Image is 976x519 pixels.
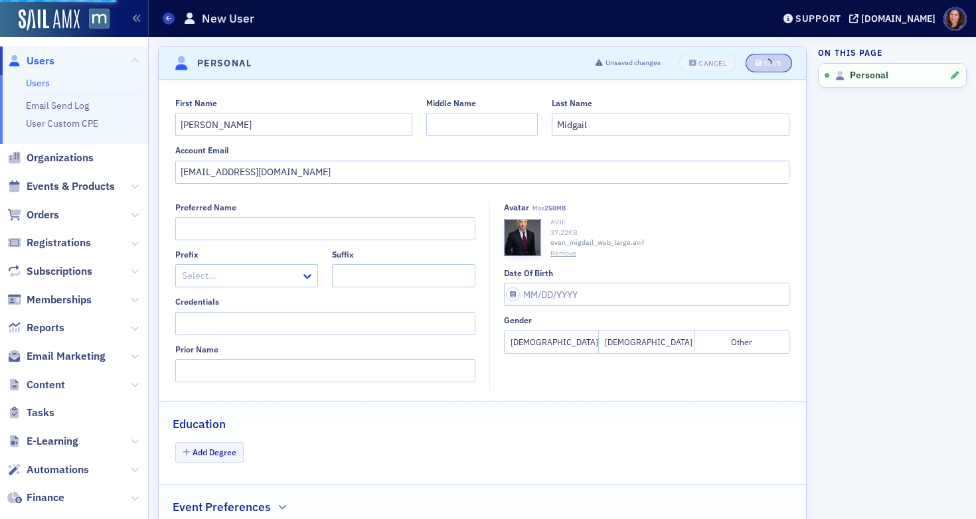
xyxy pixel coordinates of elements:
[426,98,476,108] div: Middle Name
[943,7,967,31] span: Profile
[7,236,91,250] a: Registrations
[27,236,91,250] span: Registrations
[550,217,789,228] div: AVIF
[175,297,219,307] div: Credentials
[504,331,599,354] button: [DEMOGRAPHIC_DATA]
[504,315,532,325] div: Gender
[202,11,254,27] h1: New User
[27,293,92,307] span: Memberships
[26,77,50,89] a: Users
[332,250,354,259] div: Suffix
[532,204,566,212] span: Max
[818,46,967,58] h4: On this page
[7,151,94,165] a: Organizations
[599,331,694,354] button: [DEMOGRAPHIC_DATA]
[26,100,89,111] a: Email Send Log
[7,406,54,420] a: Tasks
[7,264,92,279] a: Subscriptions
[175,145,229,155] div: Account Email
[27,151,94,165] span: Organizations
[7,208,59,222] a: Orders
[27,54,54,68] span: Users
[27,179,115,194] span: Events & Products
[606,58,661,68] span: Unsaved changes
[552,98,592,108] div: Last Name
[19,9,80,31] img: SailAMX
[7,378,65,392] a: Content
[550,248,576,259] button: Remove
[7,490,64,505] a: Finance
[550,238,644,248] span: evan_migdail_web_large.avif
[89,9,110,29] img: SailAMX
[175,442,244,463] button: Add Degree
[795,13,841,25] div: Support
[7,463,89,477] a: Automations
[27,434,78,449] span: E-Learning
[544,204,566,212] span: 250MB
[698,60,726,67] div: Cancel
[27,463,89,477] span: Automations
[679,54,736,72] button: Cancel
[175,250,199,259] div: Prefix
[175,344,218,354] div: Prior Name
[26,117,98,129] a: User Custom CPE
[764,60,781,67] div: Save
[694,331,789,354] button: Other
[504,283,789,306] input: MM/DD/YYYY
[197,56,252,70] h4: Personal
[849,14,940,23] button: [DOMAIN_NAME]
[504,202,529,212] div: Avatar
[27,264,92,279] span: Subscriptions
[175,202,236,212] div: Preferred Name
[7,293,92,307] a: Memberships
[7,54,54,68] a: Users
[80,9,110,31] a: View Homepage
[27,349,106,364] span: Email Marketing
[27,321,64,335] span: Reports
[27,378,65,392] span: Content
[7,434,78,449] a: E-Learning
[27,406,54,420] span: Tasks
[7,349,106,364] a: Email Marketing
[504,268,553,278] div: Date of Birth
[861,13,935,25] div: [DOMAIN_NAME]
[27,208,59,222] span: Orders
[173,415,226,433] h2: Education
[27,490,64,505] span: Finance
[7,179,115,194] a: Events & Products
[850,70,888,82] span: Personal
[7,321,64,335] a: Reports
[175,98,217,108] div: First Name
[173,498,271,516] h2: Event Preferences
[550,228,789,238] div: 37.22 KB
[746,54,791,72] button: Save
